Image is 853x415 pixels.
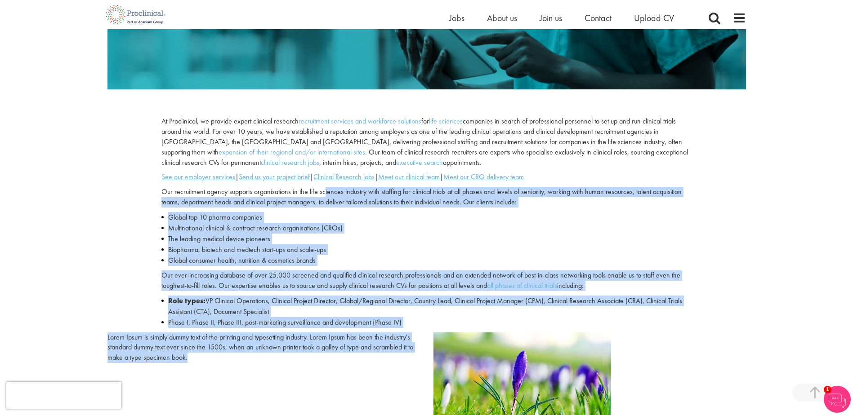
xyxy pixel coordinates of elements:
[161,255,691,266] li: Global consumer health, nutrition & cosmetics brands
[161,296,691,317] li: VP Clinical Operations, Clinical Project Director, Global/Regional Director, Country Lead, Clinic...
[824,386,851,413] img: Chatbot
[429,116,463,126] a: life sciences
[161,172,235,181] a: See our employer services
[634,12,674,24] a: Upload CV
[313,172,375,181] a: Clinical Research jobs
[161,244,691,255] li: Biopharma, biotech and medtech start-ups and scale-ups
[443,172,524,181] a: Meet our CRO delivery team
[487,12,517,24] a: About us
[168,296,205,305] strong: Role types:
[161,212,691,223] li: Global top 10 pharma companies
[540,12,562,24] a: Join us
[449,12,464,24] a: Jobs
[585,12,612,24] a: Contact
[6,382,121,409] iframe: reCAPTCHA
[161,116,691,168] p: At Proclinical, we provide expert clinical research for companies in search of professional perso...
[261,158,319,167] a: clinical research jobs
[161,234,691,244] li: The leading medical device pioneers
[161,223,691,234] li: Multinational clinical & contract research organisations (CROs)
[378,172,440,181] a: Meet our clinical team
[487,281,557,290] a: all phases of clinical trials
[239,172,310,181] a: Send us your project brief
[299,116,421,126] a: recruitment services and workforce solutions
[161,187,691,207] p: Our recruitment agency supports organisations in the life sciences industry with staffing for cli...
[219,147,365,157] a: expansion of their regional and/or international sites
[161,317,691,328] li: Phase I, Phase II, Phase III, post-marketing surveillance and development (Phase IV)
[161,270,691,291] p: Our ever-increasing database of over 25,000 screened and qualified clinical research professional...
[107,332,420,363] p: Lorem Ipsum is simply dummy text of the printing and typesetting industry. Lorem Ipsum has been t...
[824,386,831,393] span: 1
[396,158,443,167] a: executive search
[161,172,691,182] p: | | | |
